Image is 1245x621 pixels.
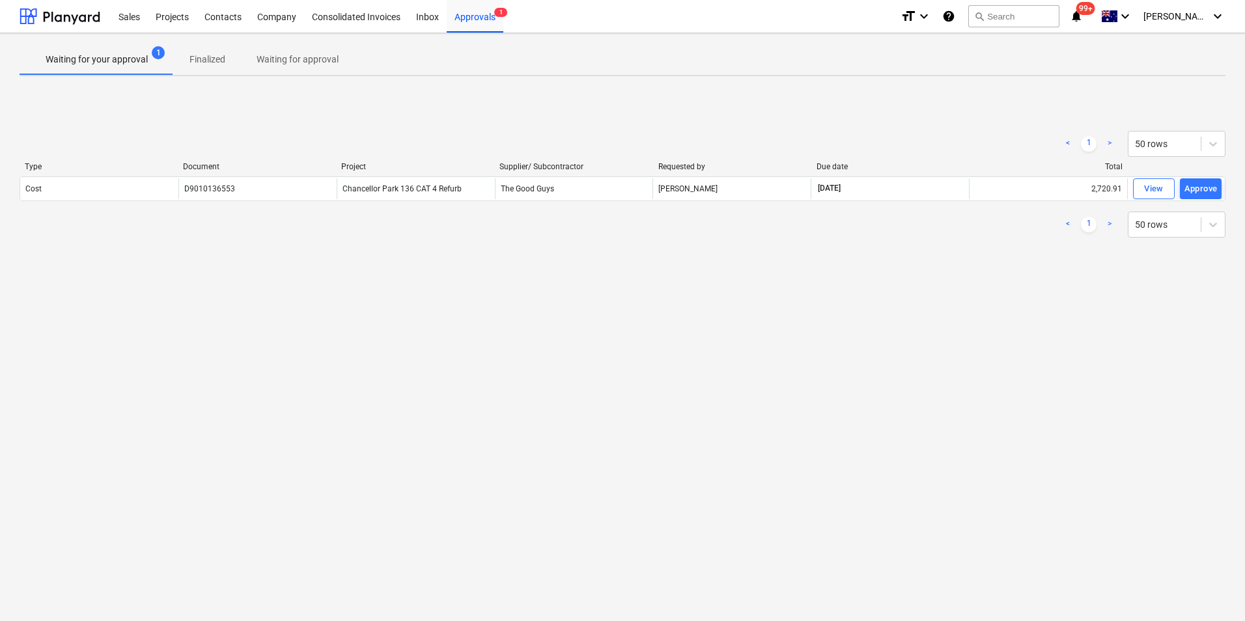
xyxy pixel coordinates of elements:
button: Search [968,5,1059,27]
a: Page 1 is your current page [1081,136,1097,152]
a: Next page [1102,136,1117,152]
i: Knowledge base [942,8,955,24]
div: Requested by [658,162,806,171]
p: Waiting for your approval [46,53,148,66]
p: Waiting for approval [257,53,339,66]
span: [DATE] [817,183,842,194]
i: keyboard_arrow_down [1210,8,1225,24]
i: keyboard_arrow_down [916,8,932,24]
div: [PERSON_NAME] [652,178,811,199]
p: Finalized [189,53,225,66]
span: 99+ [1076,2,1095,15]
iframe: Chat Widget [1180,559,1245,621]
div: Due date [817,162,964,171]
i: keyboard_arrow_down [1117,8,1133,24]
div: Project [341,162,489,171]
a: Previous page [1060,217,1076,232]
div: Supplier/ Subcontractor [499,162,647,171]
a: Page 1 is your current page [1081,217,1097,232]
span: Chancellor Park 136 CAT 4 Refurb [343,184,462,193]
i: notifications [1070,8,1083,24]
a: Previous page [1060,136,1076,152]
span: 1 [152,46,165,59]
span: search [974,11,985,21]
button: View [1133,178,1175,199]
button: Approve [1180,178,1222,199]
i: format_size [901,8,916,24]
div: D9010136553 [184,184,235,193]
div: Type [25,162,173,171]
div: Approve [1184,182,1218,197]
div: The Good Guys [495,178,653,199]
div: Total [975,162,1123,171]
span: [PERSON_NAME] [1143,11,1209,21]
div: Document [183,162,331,171]
a: Next page [1102,217,1117,232]
div: 2,720.91 [969,178,1127,199]
div: View [1144,182,1164,197]
span: 1 [494,8,507,17]
div: Cost [25,184,42,193]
